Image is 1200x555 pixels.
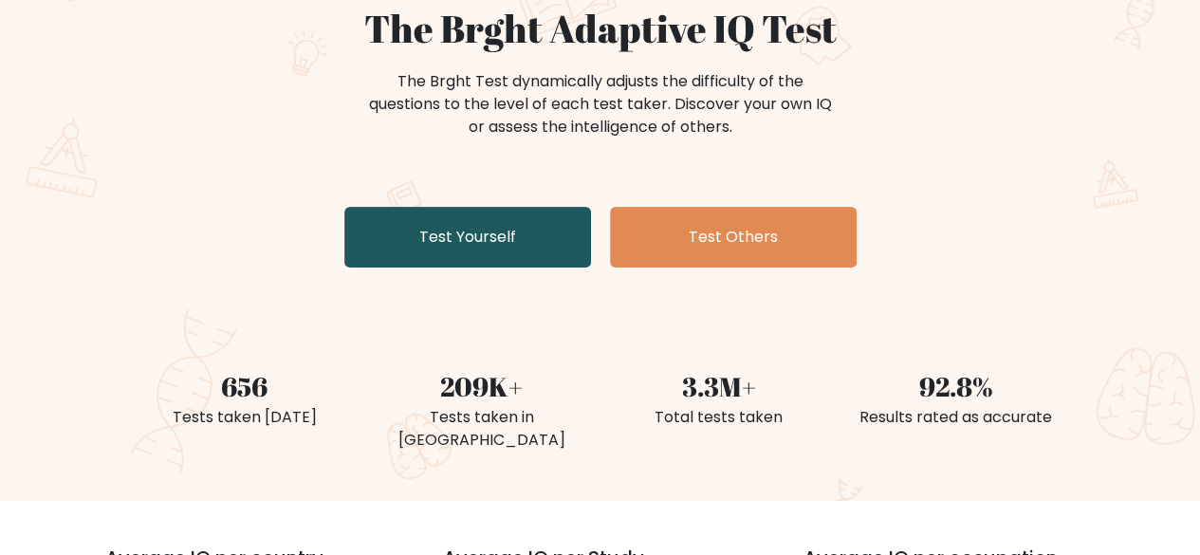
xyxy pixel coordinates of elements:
[610,207,857,268] a: Test Others
[375,406,589,452] div: Tests taken in [GEOGRAPHIC_DATA]
[138,6,1063,51] h1: The Brght Adaptive IQ Test
[612,406,826,429] div: Total tests taken
[363,70,838,139] div: The Brght Test dynamically adjusts the difficulty of the questions to the level of each test take...
[375,366,589,406] div: 209K+
[849,366,1063,406] div: 92.8%
[849,406,1063,429] div: Results rated as accurate
[344,207,591,268] a: Test Yourself
[138,406,352,429] div: Tests taken [DATE]
[612,366,826,406] div: 3.3M+
[138,366,352,406] div: 656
